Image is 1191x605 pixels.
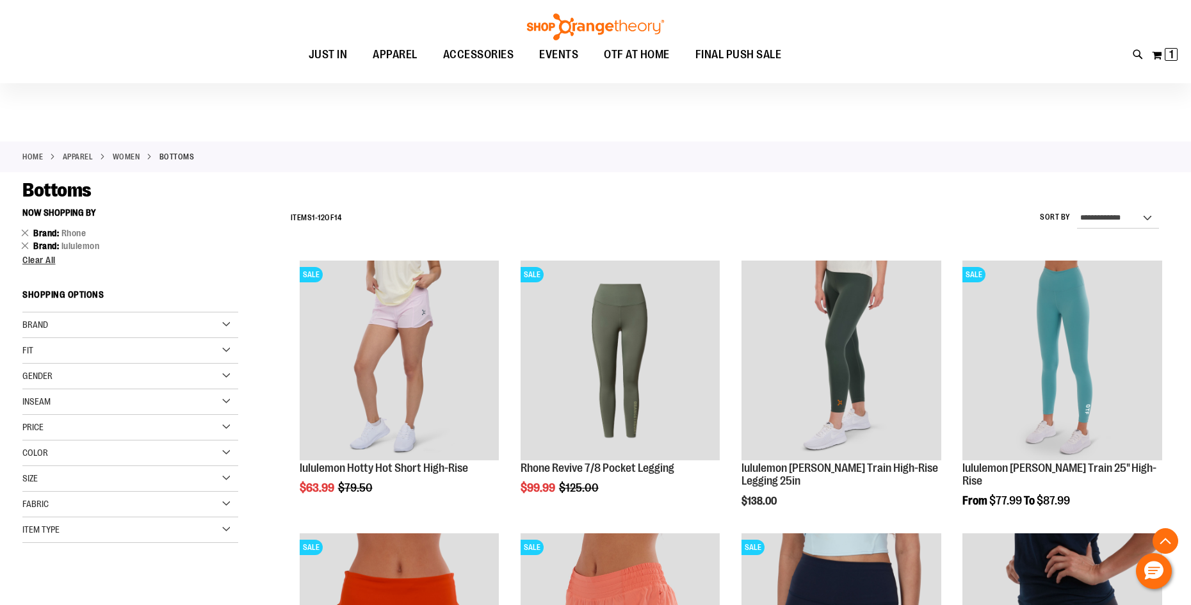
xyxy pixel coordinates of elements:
span: OTF AT HOME [604,40,670,69]
span: Fit [22,345,33,355]
div: product [514,254,727,526]
span: Brand [33,241,61,251]
span: 12 [318,213,325,222]
span: From [962,494,987,507]
span: JUST IN [309,40,348,69]
span: Item Type [22,524,60,535]
span: Clear All [22,255,56,265]
span: Color [22,448,48,458]
a: OTF AT HOME [591,40,683,70]
a: APPAREL [63,151,93,163]
span: Gender [22,371,53,381]
span: SALE [521,267,544,282]
a: FINAL PUSH SALE [683,40,795,70]
a: Clear All [22,255,238,264]
span: Price [22,422,44,432]
a: ACCESSORIES [430,40,527,70]
span: $125.00 [559,481,601,494]
span: Inseam [22,396,51,407]
strong: Bottoms [159,151,195,163]
a: lululemon [PERSON_NAME] Train 25" High-Rise [962,462,1156,487]
span: SALE [300,267,323,282]
a: lululemon Hotty Hot Short High-Rise [300,462,468,474]
span: FINAL PUSH SALE [695,40,782,69]
strong: Shopping Options [22,284,238,312]
button: Hello, have a question? Let’s chat. [1136,553,1172,589]
label: Sort By [1040,212,1071,223]
span: 14 [334,213,341,222]
span: SALE [521,540,544,555]
span: $79.50 [338,481,375,494]
span: Brand [33,228,61,238]
span: SALE [300,540,323,555]
div: product [956,254,1169,539]
a: WOMEN [113,151,140,163]
a: lululemon [PERSON_NAME] Train High-Rise Legging 25in [741,462,938,487]
a: Rhone Revive 7/8 Pocket Legging [521,462,674,474]
img: Shop Orangetheory [525,13,666,40]
span: SALE [962,267,985,282]
img: Main view of 2024 October lululemon Wunder Train High-Rise [741,261,941,460]
a: Main view of 2024 October lululemon Wunder Train High-Rise [741,261,941,462]
span: Rhone [61,228,86,238]
span: EVENTS [539,40,578,69]
span: To [1024,494,1035,507]
span: $77.99 [989,494,1022,507]
button: Now Shopping by [22,202,102,223]
button: Back To Top [1153,528,1178,554]
div: product [293,254,506,526]
a: APPAREL [360,40,430,69]
span: ACCESSORIES [443,40,514,69]
span: Brand [22,319,48,330]
div: product [735,254,948,539]
span: SALE [741,540,765,555]
span: Size [22,473,38,483]
span: lululemon [61,241,100,251]
a: Rhone Revive 7/8 Pocket LeggingSALE [521,261,720,462]
span: Bottoms [22,179,92,201]
a: lululemon Hotty Hot Short High-RiseSALE [300,261,499,462]
span: $99.99 [521,481,557,494]
a: JUST IN [296,40,361,70]
a: Home [22,151,43,163]
span: $138.00 [741,496,779,507]
a: EVENTS [526,40,591,70]
span: $63.99 [300,481,336,494]
span: Fabric [22,499,49,509]
span: $87.99 [1037,494,1070,507]
h2: Items - of [291,208,342,228]
img: Product image for lululemon Womens Wunder Train High-Rise Tight 25in [962,261,1162,460]
span: 1 [1169,48,1174,61]
img: lululemon Hotty Hot Short High-Rise [300,261,499,460]
img: Rhone Revive 7/8 Pocket Legging [521,261,720,460]
a: Product image for lululemon Womens Wunder Train High-Rise Tight 25inSALE [962,261,1162,462]
span: APPAREL [373,40,417,69]
span: 1 [312,213,315,222]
